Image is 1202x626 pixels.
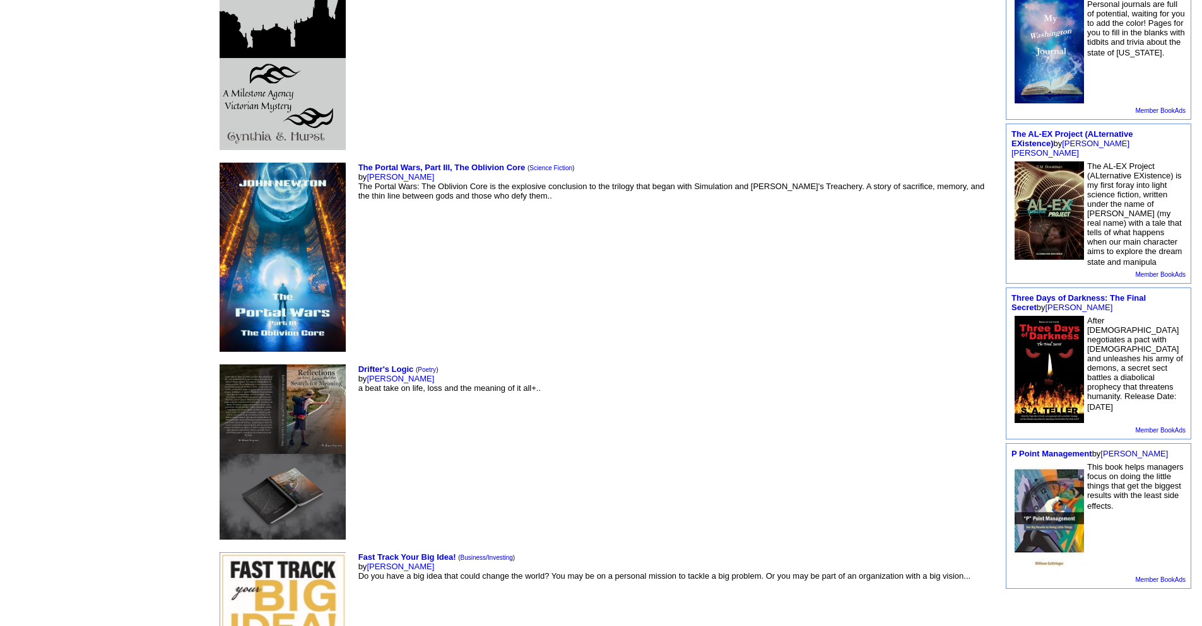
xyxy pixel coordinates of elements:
[1011,449,1092,458] a: P Point Management
[460,554,512,561] a: Business/Investing
[1136,271,1186,278] a: Member BookAds
[1011,293,1146,312] a: Three Days of Darkness: The Final Secret
[1011,449,1168,458] font: by
[220,163,346,352] img: 80769.jpg
[529,165,572,171] a: Science Fiction
[358,552,456,562] a: Fast Track Your Big Idea!
[1011,293,1146,312] font: by
[1011,129,1133,148] a: The AL-EX Project (ALternative EXistence)
[1015,462,1084,572] img: 26878.jpg
[1100,449,1168,458] a: [PERSON_NAME]
[367,374,434,383] a: [PERSON_NAME]
[1045,303,1112,312] a: [PERSON_NAME]
[358,364,541,393] font: by a beat take on life, loss and the meaning of it all+..
[358,364,414,374] a: Drifter's Logic
[416,366,439,373] font: ( )
[1011,139,1129,158] a: [PERSON_NAME] [PERSON_NAME]
[367,562,434,571] a: [PERSON_NAME]
[1136,107,1186,114] a: Member BookAds
[220,364,346,540] img: 80768.jpg
[358,552,971,581] font: by Do you have a big idea that could change the world? You may be on a personal mission to tackle...
[1087,161,1182,267] font: The AL-EX Project (ALternative EXistence) is my first foray into light science fiction, written u...
[1087,316,1183,412] font: After [DEMOGRAPHIC_DATA] negotiates a pact with [DEMOGRAPHIC_DATA] and unleashes his army of demo...
[527,165,575,171] font: ( )
[1087,462,1183,511] font: This book helps managers focus on doing the little things that get the biggest results with the l...
[418,366,436,373] a: Poetry
[1015,161,1084,260] img: 58019.jpg
[367,172,434,182] a: [PERSON_NAME]
[1015,316,1084,423] img: 75431.jpg
[358,163,526,172] a: The Portal Wars, Part III, The Oblivion Core
[1011,129,1133,158] font: by
[358,163,985,200] font: by The Portal Wars: The Oblivion Core is the explosive conclusion to the trilogy that began with ...
[1136,576,1186,583] a: Member BookAds
[1136,427,1186,434] a: Member BookAds
[458,554,515,561] font: ( )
